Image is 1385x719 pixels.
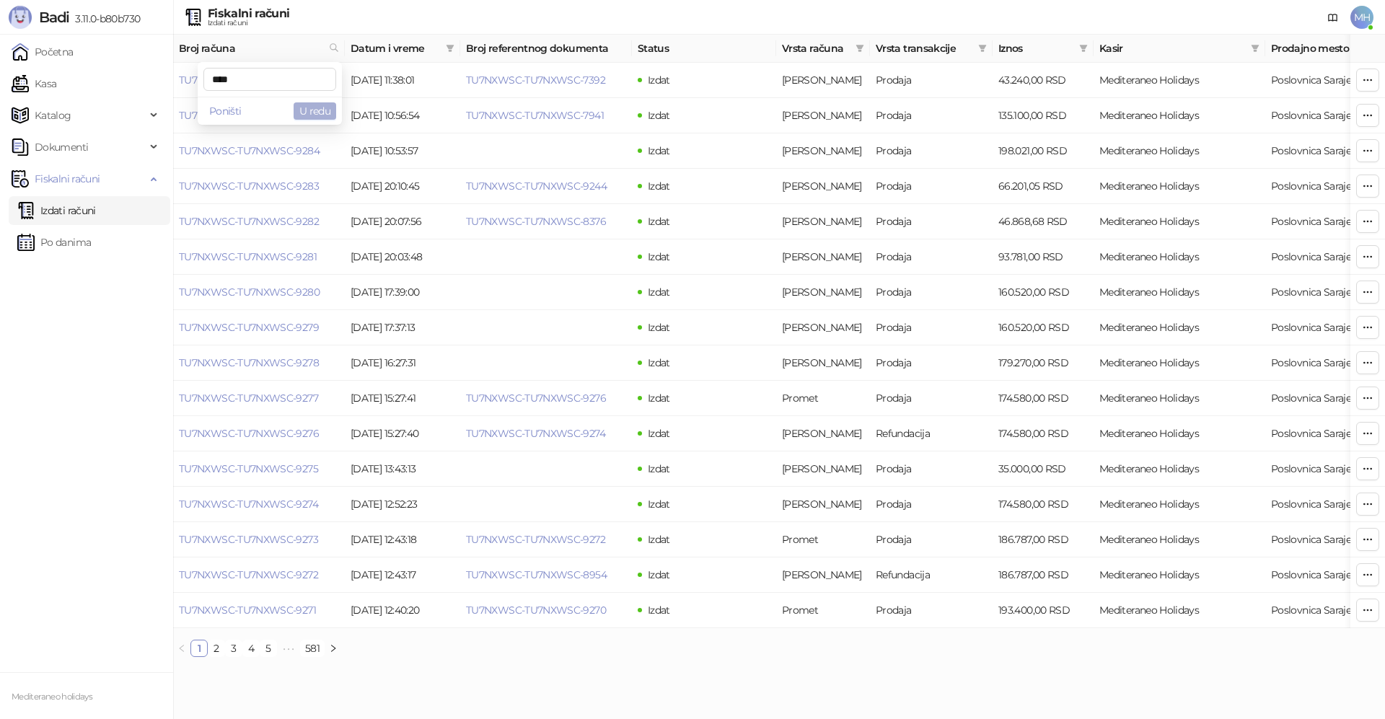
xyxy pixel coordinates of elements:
a: TU7NXWSC-TU7NXWSC-7392 [466,74,605,87]
td: Mediteraneo Holidays [1094,275,1265,310]
td: TU7NXWSC-TU7NXWSC-9276 [173,416,345,451]
a: 2 [208,640,224,656]
td: Mediteraneo Holidays [1094,169,1265,204]
td: Prodaja [870,381,993,416]
span: Dokumenti [35,133,88,162]
td: TU7NXWSC-TU7NXWSC-9280 [173,275,345,310]
span: filter [1079,44,1088,53]
a: TU7NXWSC-TU7NXWSC-9270 [466,604,606,617]
td: Mediteraneo Holidays [1094,63,1265,98]
span: Izdat [648,356,670,369]
td: Avans [776,98,870,133]
li: Sledećih 5 Strana [277,640,300,657]
td: Promet [776,522,870,557]
td: 46.868,68 RSD [993,204,1094,239]
td: Mediteraneo Holidays [1094,345,1265,381]
span: Izdat [648,604,670,617]
td: Mediteraneo Holidays [1094,416,1265,451]
span: Vrsta transakcije [876,40,972,56]
td: Mediteraneo Holidays [1094,522,1265,557]
td: 35.000,00 RSD [993,451,1094,487]
td: TU7NXWSC-TU7NXWSC-9274 [173,487,345,522]
span: Izdat [648,286,670,299]
td: Mediteraneo Holidays [1094,239,1265,275]
td: Prodaja [870,345,993,381]
td: 174.580,00 RSD [993,487,1094,522]
a: TU7NXWSC-TU7NXWSC-9284 [179,144,320,157]
small: Mediteraneo holidays [12,692,92,702]
span: filter [443,38,457,59]
button: right [325,640,342,657]
li: Sledeća strana [325,640,342,657]
li: 581 [300,640,325,657]
a: TU7NXWSC-TU7NXWSC-9277 [179,392,318,405]
a: 4 [243,640,259,656]
td: Mediteraneo Holidays [1094,487,1265,522]
a: Početna [12,38,74,66]
td: Avans [776,451,870,487]
td: TU7NXWSC-TU7NXWSC-9281 [173,239,345,275]
a: TU7NXWSC-TU7NXWSC-9286 [179,74,320,87]
td: [DATE] 20:07:56 [345,204,460,239]
td: Prodaja [870,169,993,204]
td: 179.270,00 RSD [993,345,1094,381]
img: Logo [9,6,32,29]
td: 186.787,00 RSD [993,557,1094,593]
td: Promet [776,381,870,416]
td: Avans [776,310,870,345]
a: TU7NXWSC-TU7NXWSC-9276 [179,427,319,440]
span: Katalog [35,101,71,130]
td: Mediteraneo Holidays [1094,310,1265,345]
td: TU7NXWSC-TU7NXWSC-9271 [173,593,345,628]
td: TU7NXWSC-TU7NXWSC-9279 [173,310,345,345]
span: MH [1350,6,1373,29]
td: 66.201,05 RSD [993,169,1094,204]
span: Iznos [998,40,1073,56]
td: [DATE] 17:37:13 [345,310,460,345]
div: Fiskalni računi [208,8,289,19]
a: TU7NXWSC-TU7NXWSC-9271 [179,604,316,617]
td: TU7NXWSC-TU7NXWSC-9284 [173,133,345,169]
td: Refundacija [870,416,993,451]
td: Prodaja [870,133,993,169]
span: Izdat [648,427,670,440]
a: Kasa [12,69,56,98]
td: 43.240,00 RSD [993,63,1094,98]
td: Prodaja [870,239,993,275]
td: [DATE] 10:56:54 [345,98,460,133]
td: [DATE] 15:27:40 [345,416,460,451]
td: 93.781,00 RSD [993,239,1094,275]
a: TU7NXWSC-TU7NXWSC-8376 [466,215,606,228]
span: Izdat [648,392,670,405]
a: TU7NXWSC-TU7NXWSC-9273 [179,533,318,546]
td: TU7NXWSC-TU7NXWSC-9275 [173,451,345,487]
td: [DATE] 10:53:57 [345,133,460,169]
span: Izdat [648,250,670,263]
th: Vrsta transakcije [870,35,993,63]
span: Izdat [648,533,670,546]
td: Mediteraneo Holidays [1094,381,1265,416]
a: TU7NXWSC-TU7NXWSC-9274 [179,498,318,511]
span: Izdat [648,144,670,157]
td: [DATE] 17:39:00 [345,275,460,310]
td: Avans [776,204,870,239]
td: Avans [776,345,870,381]
li: 1 [190,640,208,657]
td: TU7NXWSC-TU7NXWSC-9277 [173,381,345,416]
th: Status [632,35,776,63]
th: Vrsta računa [776,35,870,63]
td: 193.400,00 RSD [993,593,1094,628]
button: left [173,640,190,657]
span: Kasir [1099,40,1245,56]
td: Prodaja [870,522,993,557]
td: [DATE] 11:38:01 [345,63,460,98]
a: TU7NXWSC-TU7NXWSC-9278 [179,356,319,369]
td: Avans [776,63,870,98]
td: Prodaja [870,98,993,133]
a: TU7NXWSC-TU7NXWSC-9281 [179,250,317,263]
a: TU7NXWSC-TU7NXWSC-9280 [179,286,320,299]
span: filter [1248,38,1262,59]
td: Promet [776,593,870,628]
td: 198.021,00 RSD [993,133,1094,169]
th: Kasir [1094,35,1265,63]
